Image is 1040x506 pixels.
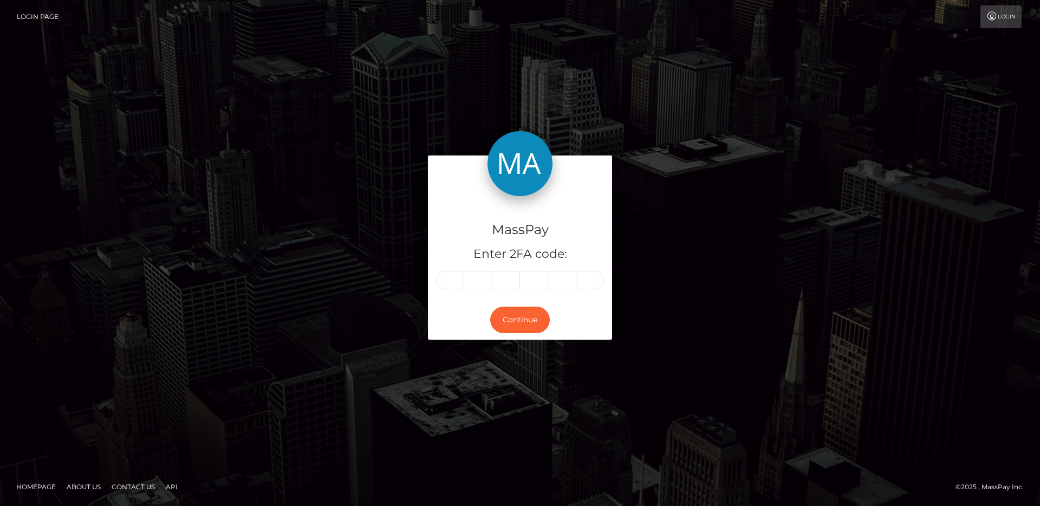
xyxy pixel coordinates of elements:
[12,478,60,495] a: Homepage
[490,307,550,333] button: Continue
[487,131,552,196] img: MassPay
[17,5,58,28] a: Login Page
[436,246,604,263] h5: Enter 2FA code:
[980,5,1022,28] a: Login
[161,478,182,495] a: API
[62,478,105,495] a: About Us
[955,481,1032,493] div: © 2025 , MassPay Inc.
[436,220,604,239] h4: MassPay
[107,478,159,495] a: Contact Us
